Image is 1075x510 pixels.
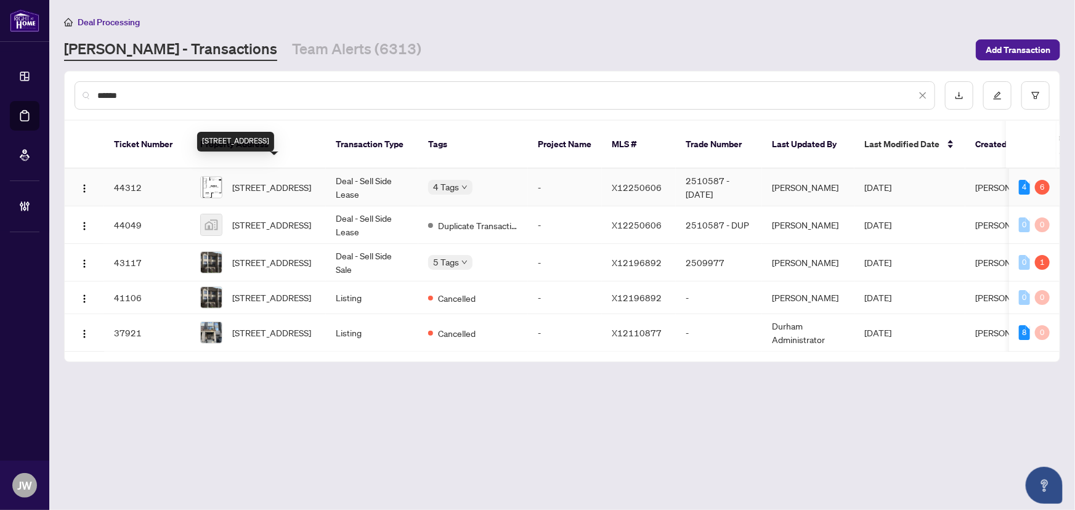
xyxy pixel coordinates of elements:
td: [PERSON_NAME] [762,206,854,244]
button: Logo [75,323,94,342]
span: [PERSON_NAME] [975,182,1042,193]
span: down [461,184,468,190]
button: Add Transaction [976,39,1060,60]
button: edit [983,81,1012,110]
img: thumbnail-img [201,287,222,308]
td: Durham Administrator [762,314,854,352]
button: Open asap [1026,467,1063,504]
td: 44049 [104,206,190,244]
span: [STREET_ADDRESS] [232,218,311,232]
a: Team Alerts (6313) [292,39,421,61]
span: X12196892 [612,292,662,303]
span: [PERSON_NAME] [975,257,1042,268]
th: Ticket Number [104,121,190,169]
td: 2510587 - DUP [676,206,762,244]
div: 1 [1035,255,1050,270]
th: Last Modified Date [854,121,965,169]
span: edit [993,91,1002,100]
span: [PERSON_NAME] [975,219,1042,230]
th: Property Address [190,121,326,169]
td: 37921 [104,314,190,352]
button: Logo [75,215,94,235]
button: filter [1021,81,1050,110]
img: thumbnail-img [201,252,222,273]
th: Trade Number [676,121,762,169]
span: [DATE] [864,257,891,268]
img: thumbnail-img [201,214,222,235]
div: 0 [1035,325,1050,340]
span: X12110877 [612,327,662,338]
td: [PERSON_NAME] [762,169,854,206]
span: close [919,91,927,100]
span: Duplicate Transaction [438,219,518,232]
span: download [955,91,963,100]
td: - [528,244,602,281]
img: thumbnail-img [201,177,222,198]
div: 0 [1035,217,1050,232]
td: 2510587 - [DATE] [676,169,762,206]
span: [DATE] [864,182,891,193]
th: Created By [965,121,1039,169]
td: Deal - Sell Side Lease [326,206,418,244]
span: 5 Tags [433,255,459,269]
span: [STREET_ADDRESS] [232,180,311,194]
th: Transaction Type [326,121,418,169]
img: thumbnail-img [201,322,222,343]
span: [DATE] [864,292,891,303]
td: 41106 [104,281,190,314]
img: Logo [79,184,89,193]
td: [PERSON_NAME] [762,244,854,281]
button: Logo [75,253,94,272]
span: Last Modified Date [864,137,939,151]
span: filter [1031,91,1040,100]
td: Deal - Sell Side Sale [326,244,418,281]
span: X12250606 [612,182,662,193]
button: Logo [75,177,94,197]
span: X12250606 [612,219,662,230]
span: Cancelled [438,326,476,340]
th: Project Name [528,121,602,169]
span: down [461,259,468,265]
td: - [676,314,762,352]
img: logo [10,9,39,32]
button: download [945,81,973,110]
th: MLS # [602,121,676,169]
button: Logo [75,288,94,307]
td: - [528,169,602,206]
td: Deal - Sell Side Lease [326,169,418,206]
span: Add Transaction [986,40,1050,60]
span: Deal Processing [78,17,140,28]
th: Last Updated By [762,121,854,169]
span: JW [17,477,32,494]
td: 44312 [104,169,190,206]
span: 4 Tags [433,180,459,194]
span: [PERSON_NAME] [975,327,1042,338]
td: - [528,281,602,314]
div: 0 [1019,290,1030,305]
img: Logo [79,329,89,339]
img: Logo [79,221,89,231]
a: [PERSON_NAME] - Transactions [64,39,277,61]
span: [STREET_ADDRESS] [232,291,311,304]
span: home [64,18,73,26]
span: [STREET_ADDRESS] [232,326,311,339]
td: 43117 [104,244,190,281]
span: [DATE] [864,219,891,230]
td: 2509977 [676,244,762,281]
div: 0 [1019,217,1030,232]
div: 0 [1019,255,1030,270]
img: Logo [79,294,89,304]
td: Listing [326,281,418,314]
div: [STREET_ADDRESS] [197,132,274,152]
div: 4 [1019,180,1030,195]
td: - [676,281,762,314]
div: 6 [1035,180,1050,195]
div: 8 [1019,325,1030,340]
td: Listing [326,314,418,352]
th: Tags [418,121,528,169]
span: [PERSON_NAME] [975,292,1042,303]
td: [PERSON_NAME] [762,281,854,314]
span: Cancelled [438,291,476,305]
span: X12196892 [612,257,662,268]
div: 0 [1035,290,1050,305]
